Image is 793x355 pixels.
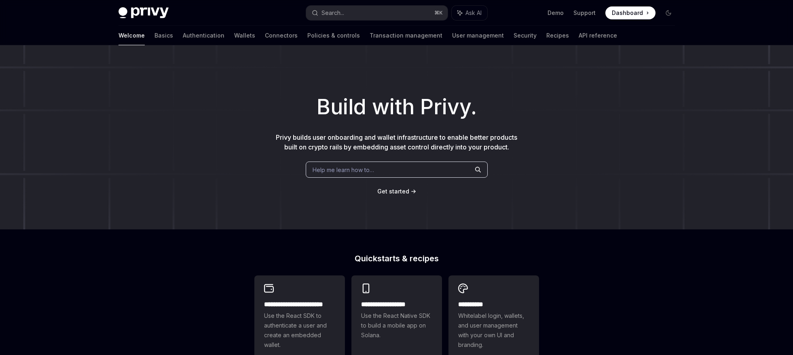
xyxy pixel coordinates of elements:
button: Toggle dark mode [662,6,675,19]
a: User management [452,26,504,45]
a: Policies & controls [307,26,360,45]
a: Transaction management [370,26,442,45]
a: Welcome [118,26,145,45]
h1: Build with Privy. [13,91,780,123]
a: Recipes [546,26,569,45]
span: Ask AI [465,9,482,17]
button: Ask AI [452,6,487,20]
a: Connectors [265,26,298,45]
a: API reference [579,26,617,45]
span: Whitelabel login, wallets, and user management with your own UI and branding. [458,311,529,350]
a: Basics [154,26,173,45]
a: Security [514,26,537,45]
span: Get started [377,188,409,195]
img: dark logo [118,7,169,19]
span: Use the React SDK to authenticate a user and create an embedded wallet. [264,311,335,350]
a: Get started [377,187,409,195]
h2: Quickstarts & recipes [254,254,539,263]
a: Wallets [234,26,255,45]
span: Privy builds user onboarding and wallet infrastructure to enable better products built on crypto ... [276,133,517,151]
a: Support [573,9,596,17]
span: Dashboard [612,9,643,17]
button: Search...⌘K [306,6,448,20]
span: Help me learn how to… [313,166,374,174]
div: Search... [321,8,344,18]
a: Dashboard [605,6,656,19]
span: ⌘ K [434,10,443,16]
a: Authentication [183,26,224,45]
span: Use the React Native SDK to build a mobile app on Solana. [361,311,432,340]
a: Demo [548,9,564,17]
